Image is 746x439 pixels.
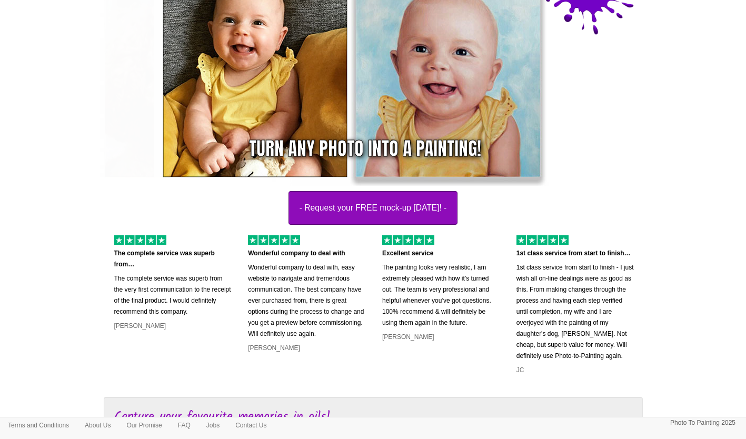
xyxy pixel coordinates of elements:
[516,235,569,245] img: 5 of out 5 stars
[114,410,632,424] h3: Capture your favourite memories in oils!
[516,248,635,259] p: 1st class service from start to finish…
[96,384,651,397] iframe: Customer reviews powered by Trustpilot
[249,135,481,162] div: Turn any photo into a painting!
[382,332,501,343] p: [PERSON_NAME]
[170,417,198,433] a: FAQ
[77,417,118,433] a: About Us
[114,273,233,317] p: The complete service was superb from the very first communication to the receipt of the final pro...
[114,235,166,245] img: 5 of out 5 stars
[118,417,170,433] a: Our Promise
[516,262,635,362] p: 1st class service from start to finish - I just wish all on-line dealings were as good as this. F...
[248,343,366,354] p: [PERSON_NAME]
[382,248,501,259] p: Excellent service
[198,417,227,433] a: Jobs
[289,191,458,225] button: - Request your FREE mock-up [DATE]! -
[114,248,233,270] p: The complete service was superb from…
[382,262,501,328] p: The painting looks very realistic, I am extremely pleased with how it’s turned out. The team is v...
[670,417,735,428] p: Photo To Painting 2025
[516,365,635,376] p: JC
[248,248,366,259] p: Wonderful company to deal with
[248,235,300,245] img: 5 of out 5 stars
[248,262,366,340] p: Wonderful company to deal with, easy website to navigate and tremendous communication. The best c...
[227,417,274,433] a: Contact Us
[114,321,233,332] p: [PERSON_NAME]
[382,235,434,245] img: 5 of out 5 stars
